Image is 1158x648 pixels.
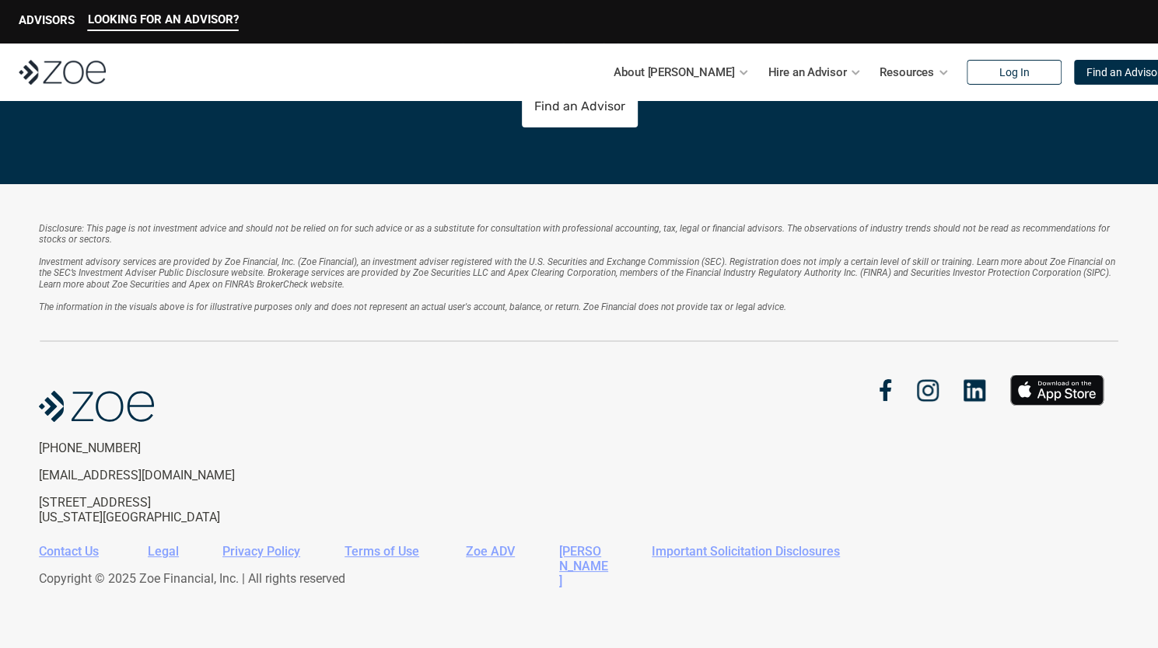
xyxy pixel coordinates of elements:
a: Important Solicitation Disclosures [652,544,840,559]
a: [PERSON_NAME] [559,544,608,588]
p: LOOKING FOR AN ADVISOR? [88,12,239,26]
a: Terms of Use [345,544,419,559]
a: Legal [148,544,179,559]
p: [PHONE_NUMBER] [39,441,294,455]
p: Find an Advisor [534,99,624,113]
em: The information in the visuals above is for illustrative purposes only and does not represent an ... [39,301,786,312]
em: Investment advisory services are provided by Zoe Financial, Inc. (Zoe Financial), an investment a... [39,256,1118,290]
p: [EMAIL_ADDRESS][DOMAIN_NAME] [39,468,294,483]
a: Contact Us [39,544,99,559]
a: Zoe ADV [466,544,515,559]
em: Disclosure: This page is not investment advice and should not be relied on for such advice or as ... [39,223,1112,245]
a: Privacy Policy [222,544,300,559]
p: Hire an Advisor [768,61,846,84]
a: Log In [967,60,1062,85]
a: Find an Advisor [521,85,637,128]
p: Copyright © 2025 Zoe Financial, Inc. | All rights reserved [39,571,1107,586]
p: About [PERSON_NAME] [614,61,734,84]
p: Resources [880,61,934,84]
p: [STREET_ADDRESS] [US_STATE][GEOGRAPHIC_DATA] [39,495,294,524]
p: Log In [999,66,1029,79]
p: ADVISORS [19,13,75,27]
